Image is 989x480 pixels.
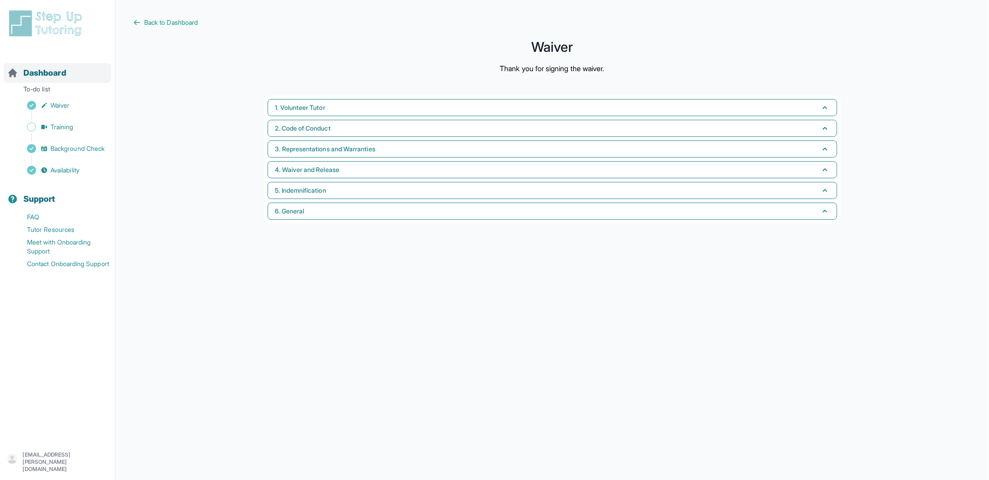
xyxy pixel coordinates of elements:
[500,63,604,74] p: Thank you for signing the waiver.
[7,223,115,236] a: Tutor Resources
[268,203,837,220] button: 6. General
[7,121,115,133] a: Training
[275,103,325,112] span: 1. Volunteer Tutor
[275,207,305,216] span: 6. General
[275,186,326,195] span: 5. Indemnification
[7,67,66,79] a: Dashboard
[275,145,375,154] span: 3. Representations and Warranties
[133,18,971,27] a: Back to Dashboard
[268,140,837,158] button: 3. Representations and Warranties
[50,122,73,131] span: Training
[7,9,87,38] img: logo
[7,99,115,112] a: Waiver
[7,211,115,223] a: FAQ
[268,182,837,199] button: 5. Indemnification
[50,166,79,175] span: Availability
[7,451,108,473] button: [EMAIL_ADDRESS][PERSON_NAME][DOMAIN_NAME]
[7,236,115,258] a: Meet with Onboarding Support
[4,52,111,83] button: Dashboard
[7,258,115,270] a: Contact Onboarding Support
[23,193,55,205] span: Support
[4,85,111,97] p: To-do list
[50,101,69,110] span: Waiver
[275,165,339,174] span: 4. Waiver and Release
[23,451,108,473] p: [EMAIL_ADDRESS][PERSON_NAME][DOMAIN_NAME]
[268,161,837,178] button: 4. Waiver and Release
[7,142,115,155] a: Background Check
[275,124,331,133] span: 2. Code of Conduct
[7,164,115,177] a: Availability
[268,120,837,137] button: 2. Code of Conduct
[4,178,111,209] button: Support
[133,41,971,52] h1: Waiver
[50,144,105,153] span: Background Check
[268,99,837,116] button: 1. Volunteer Tutor
[23,67,66,79] span: Dashboard
[144,18,198,27] span: Back to Dashboard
